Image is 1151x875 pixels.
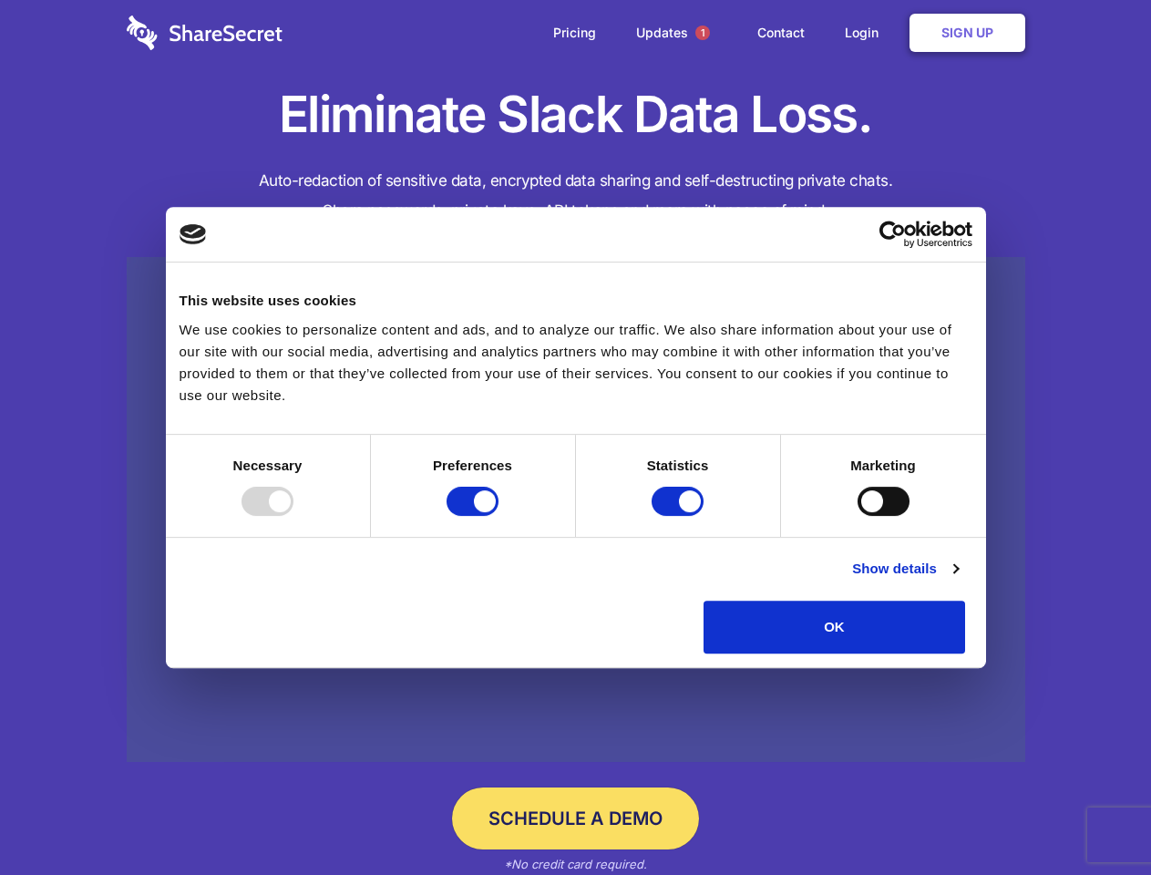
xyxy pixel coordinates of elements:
h4: Auto-redaction of sensitive data, encrypted data sharing and self-destructing private chats. Shar... [127,166,1025,226]
span: 1 [695,26,710,40]
a: Sign Up [909,14,1025,52]
strong: Preferences [433,458,512,473]
a: Wistia video thumbnail [127,257,1025,763]
a: Login [827,5,906,61]
a: Usercentrics Cookiebot - opens in a new window [813,221,972,248]
div: This website uses cookies [180,290,972,312]
button: OK [704,601,965,654]
h1: Eliminate Slack Data Loss. [127,82,1025,148]
em: *No credit card required. [504,857,647,871]
a: Contact [739,5,823,61]
a: Show details [852,558,958,580]
img: logo [180,224,207,244]
a: Pricing [535,5,614,61]
img: logo-wordmark-white-trans-d4663122ce5f474addd5e946df7df03e33cb6a1c49d2221995e7729f52c070b2.svg [127,15,283,50]
a: Schedule a Demo [452,787,699,849]
strong: Marketing [850,458,916,473]
strong: Statistics [647,458,709,473]
strong: Necessary [233,458,303,473]
div: We use cookies to personalize content and ads, and to analyze our traffic. We also share informat... [180,319,972,407]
